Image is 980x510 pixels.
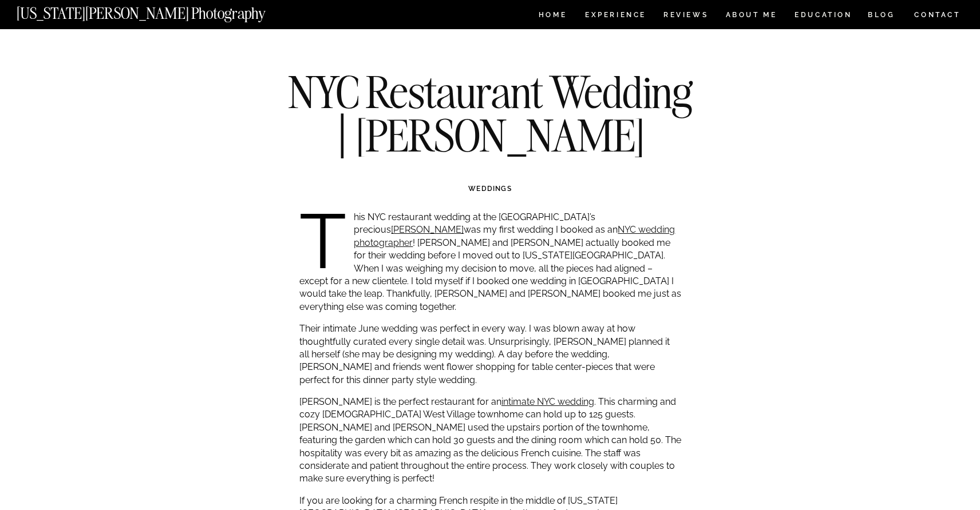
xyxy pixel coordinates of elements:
[725,11,777,21] a: ABOUT ME
[391,224,464,235] a: [PERSON_NAME]
[793,11,853,21] a: EDUCATION
[663,11,706,21] a: REVIEWS
[17,6,304,15] a: [US_STATE][PERSON_NAME] Photography
[354,224,675,248] a: NYC wedding photographer
[914,9,961,21] a: CONTACT
[299,211,681,313] p: This NYC restaurant wedding at the [GEOGRAPHIC_DATA]’s precious was my first wedding I booked as ...
[282,70,698,157] h1: NYC Restaurant Wedding | [PERSON_NAME]
[468,185,512,193] a: WEDDINGS
[299,396,681,485] p: [PERSON_NAME] is the perfect restaurant for an . This charming and cozy [DEMOGRAPHIC_DATA] West V...
[868,11,895,21] a: BLOG
[585,11,645,21] a: Experience
[536,11,569,21] a: HOME
[501,396,594,407] a: intimate NYC wedding
[299,322,681,387] p: Their intimate June wedding was perfect in every way. I was blown away at how thoughtfully curate...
